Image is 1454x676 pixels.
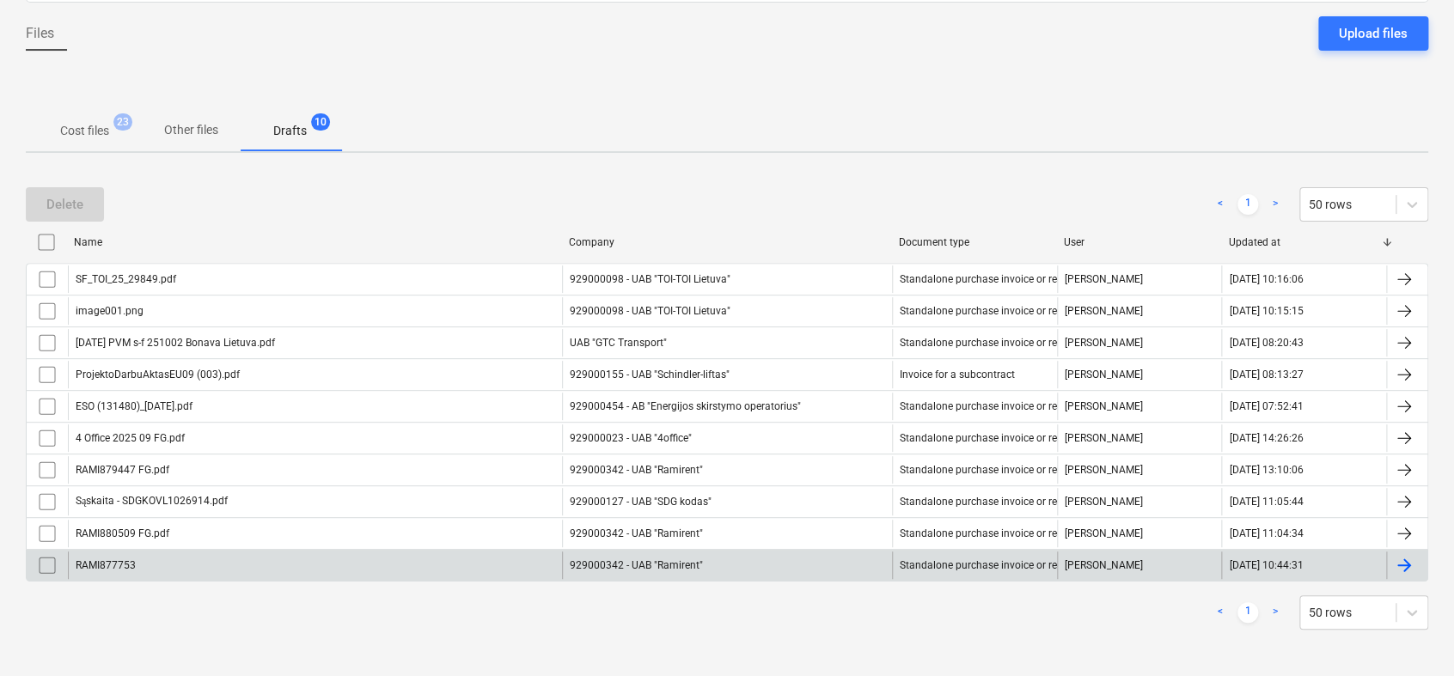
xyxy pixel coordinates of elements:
div: 929000342 - UAB "Ramirent" [562,520,892,547]
p: Cost files [60,122,109,140]
div: image001.png [76,305,144,317]
div: 929000342 - UAB "Ramirent" [562,551,892,579]
div: ProjektoDarbuAktasEU09 (003).pdf [76,368,240,381]
div: Sąskaita - SDGKOVL1026914.pdf [76,495,228,508]
div: Standalone purchase invoice or receipt [900,559,1079,571]
div: 929000454 - AB "Energijos skirstymo operatorius" [562,393,892,420]
div: [DATE] 08:13:27 [1229,368,1303,381]
a: Page 1 is your current page [1237,194,1258,215]
div: [DATE] 10:16:06 [1229,273,1303,285]
div: ESO (131480)_[DATE].pdf [76,400,192,412]
div: [DATE] 10:15:15 [1229,305,1303,317]
div: RAMI880509 FG.pdf [76,527,169,539]
div: [DATE] 11:05:44 [1229,496,1303,508]
div: Standalone purchase invoice or receipt [900,273,1079,285]
div: [PERSON_NAME] [1057,393,1222,420]
div: [DATE] 08:20:43 [1229,337,1303,349]
div: [DATE] 10:44:31 [1229,559,1303,571]
div: Standalone purchase invoice or receipt [900,464,1079,476]
a: Previous page [1210,602,1231,623]
iframe: Chat Widget [1368,594,1454,676]
div: Document type [899,236,1050,248]
div: [PERSON_NAME] [1057,361,1222,388]
div: Standalone purchase invoice or receipt [900,432,1079,444]
div: 929000098 - UAB "TOI-TOI Lietuva" [562,297,892,325]
div: [DATE] PVM s-f 251002 Bonava Lietuva.pdf [76,337,275,349]
div: Company [569,236,885,248]
div: Standalone purchase invoice or receipt [900,527,1079,539]
a: Next page [1265,602,1286,623]
div: Updated at [1229,236,1380,248]
div: UAB "GTC Transport" [562,329,892,356]
div: Standalone purchase invoice or receipt [900,337,1079,349]
div: Invoice for a subcontract [900,368,1015,381]
div: 4 Office 2025 09 FG.pdf [76,432,185,444]
div: [DATE] 07:52:41 [1229,400,1303,412]
div: User [1064,236,1215,248]
div: [DATE] 14:26:26 [1229,432,1303,444]
div: Standalone purchase invoice or receipt [900,496,1079,508]
div: [PERSON_NAME] [1057,551,1222,579]
div: 929000023 - UAB "4office" [562,424,892,452]
p: Drafts [273,122,307,140]
div: 929000342 - UAB "Ramirent" [562,456,892,484]
div: [PERSON_NAME] [1057,265,1222,293]
p: Other files [164,121,218,139]
a: Next page [1265,194,1286,215]
div: Standalone purchase invoice or receipt [900,305,1079,317]
div: [DATE] 13:10:06 [1229,464,1303,476]
div: Upload files [1339,22,1408,45]
div: [DATE] 11:04:34 [1229,527,1303,539]
div: [PERSON_NAME] [1057,329,1222,356]
div: SF_TOI_25_29849.pdf [76,273,176,285]
div: [PERSON_NAME] [1057,456,1222,484]
button: Upload files [1318,16,1428,51]
span: 23 [113,113,132,131]
div: Standalone purchase invoice or receipt [900,400,1079,412]
span: Files [26,23,54,44]
div: 929000098 - UAB "TOI-TOI Lietuva" [562,265,892,293]
div: [PERSON_NAME] [1057,424,1222,452]
div: [PERSON_NAME] [1057,297,1222,325]
a: Previous page [1210,194,1231,215]
div: 929000127 - UAB "SDG kodas" [562,488,892,515]
div: 929000155 - UAB "Schindler-liftas" [562,361,892,388]
div: [PERSON_NAME] [1057,520,1222,547]
span: 10 [311,113,330,131]
div: RAMI879447 FG.pdf [76,464,169,476]
div: Name [74,236,555,248]
div: [PERSON_NAME] [1057,488,1222,515]
a: Page 1 is your current page [1237,602,1258,623]
div: RAMI877753 [76,559,136,571]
